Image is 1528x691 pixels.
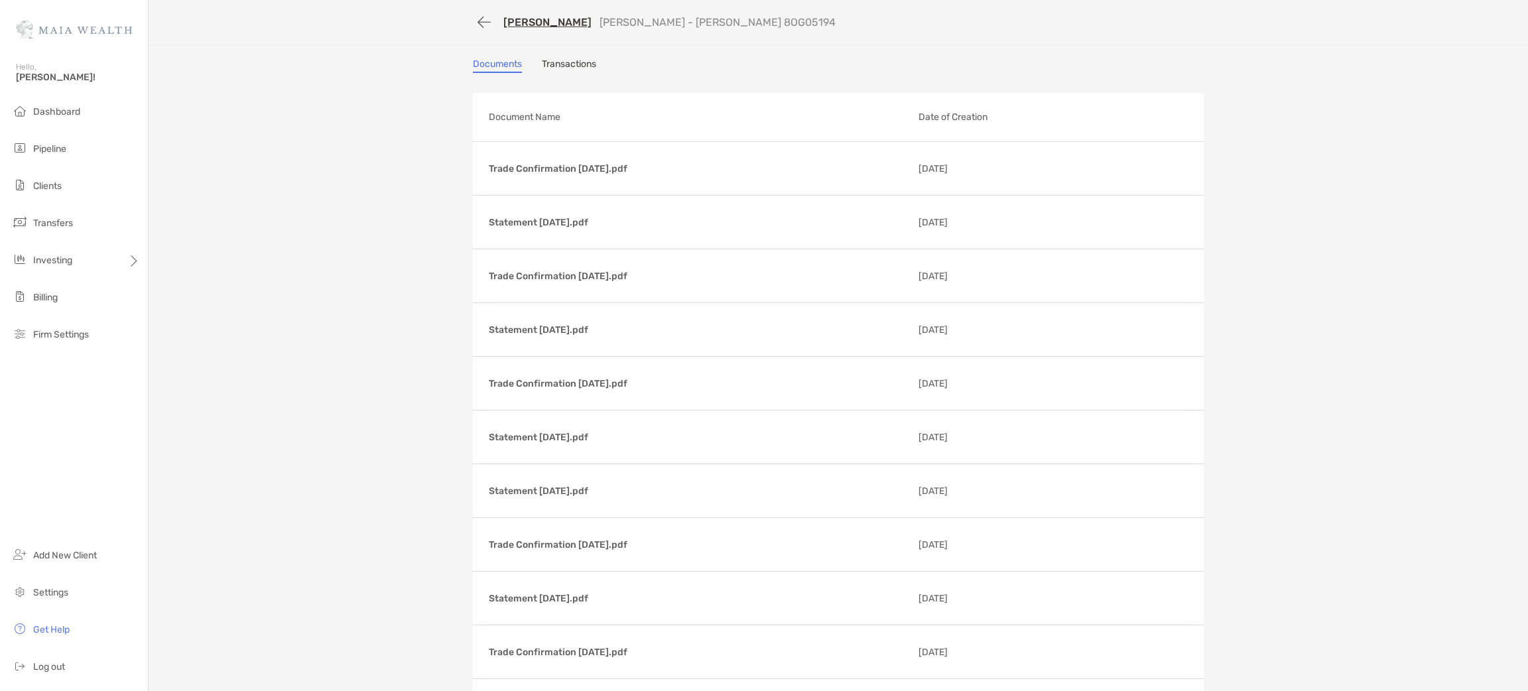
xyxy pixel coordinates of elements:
[919,644,1023,660] p: [DATE]
[919,214,1023,231] p: [DATE]
[12,214,28,230] img: transfers icon
[33,292,58,303] span: Billing
[33,329,89,340] span: Firm Settings
[919,109,1198,125] p: Date of Creation
[33,255,72,266] span: Investing
[12,621,28,637] img: get-help icon
[919,268,1023,284] p: [DATE]
[919,483,1023,499] p: [DATE]
[33,550,97,561] span: Add New Client
[919,590,1023,607] p: [DATE]
[919,160,1023,177] p: [DATE]
[542,58,596,73] a: Transactions
[16,5,132,53] img: Zoe Logo
[489,644,908,660] p: Trade Confirmation [DATE].pdf
[489,590,908,607] p: Statement [DATE].pdf
[16,72,140,83] span: [PERSON_NAME]!
[489,214,908,231] p: Statement [DATE].pdf
[12,546,28,562] img: add_new_client icon
[489,375,908,392] p: Trade Confirmation [DATE].pdf
[33,218,73,229] span: Transfers
[919,375,1023,392] p: [DATE]
[489,429,908,446] p: Statement [DATE].pdf
[12,658,28,674] img: logout icon
[503,16,592,29] a: [PERSON_NAME]
[33,180,62,192] span: Clients
[489,536,908,553] p: Trade Confirmation [DATE].pdf
[12,584,28,599] img: settings icon
[489,322,908,338] p: Statement [DATE].pdf
[33,143,66,155] span: Pipeline
[473,58,522,73] a: Documents
[919,429,1023,446] p: [DATE]
[33,624,70,635] span: Get Help
[33,106,80,117] span: Dashboard
[600,16,836,29] p: [PERSON_NAME] - [PERSON_NAME] 8OG05194
[12,103,28,119] img: dashboard icon
[919,536,1023,553] p: [DATE]
[12,326,28,342] img: firm-settings icon
[489,483,908,499] p: Statement [DATE].pdf
[12,140,28,156] img: pipeline icon
[12,177,28,193] img: clients icon
[489,109,908,125] p: Document Name
[33,587,68,598] span: Settings
[919,322,1023,338] p: [DATE]
[12,251,28,267] img: investing icon
[489,160,908,177] p: Trade Confirmation [DATE].pdf
[489,268,908,284] p: Trade Confirmation [DATE].pdf
[12,288,28,304] img: billing icon
[33,661,65,672] span: Log out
